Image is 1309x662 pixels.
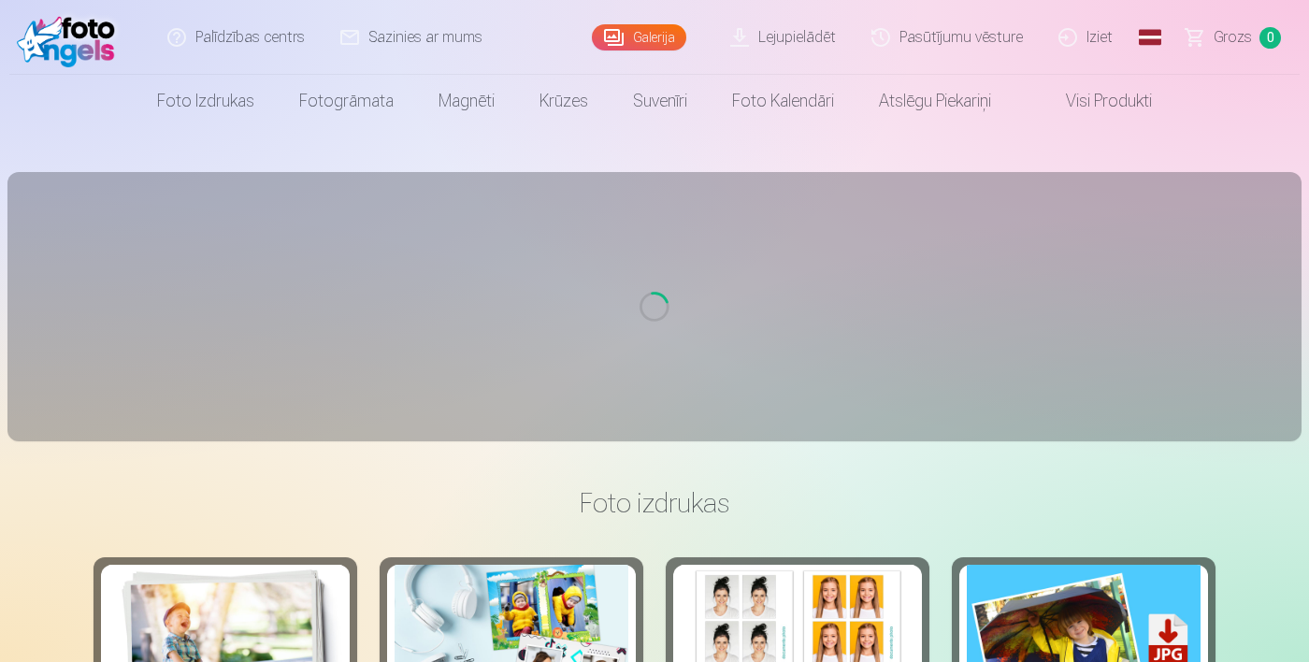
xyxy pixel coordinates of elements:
a: Krūzes [517,75,611,127]
a: Atslēgu piekariņi [856,75,1014,127]
a: Foto izdrukas [135,75,277,127]
a: Magnēti [416,75,517,127]
a: Foto kalendāri [710,75,856,127]
a: Visi produkti [1014,75,1174,127]
span: Grozs [1214,26,1252,49]
a: Suvenīri [611,75,710,127]
a: Fotogrāmata [277,75,416,127]
span: 0 [1259,27,1281,49]
h3: Foto izdrukas [108,486,1201,520]
img: /fa1 [17,7,124,67]
a: Galerija [592,24,686,50]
